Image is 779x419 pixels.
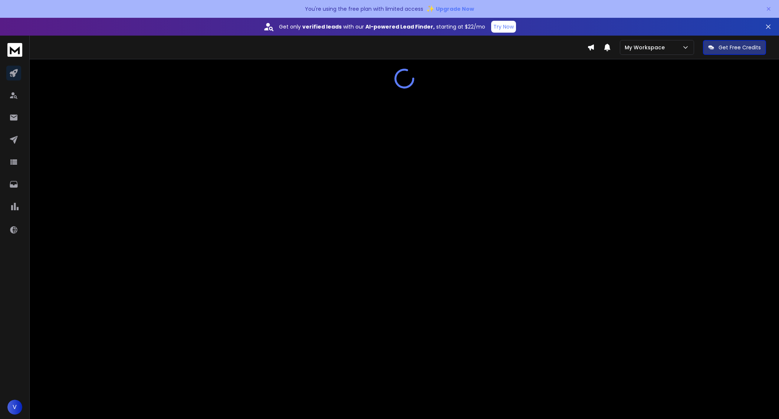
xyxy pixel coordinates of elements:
button: Try Now [491,21,516,33]
p: Try Now [493,23,514,30]
button: Get Free Credits [703,40,766,55]
p: Get only with our starting at $22/mo [279,23,485,30]
button: V [7,400,22,415]
span: Upgrade Now [436,5,474,13]
p: You're using the free plan with limited access [305,5,423,13]
img: logo [7,43,22,57]
p: Get Free Credits [719,44,761,51]
button: ✨Upgrade Now [426,1,474,16]
p: My Workspace [625,44,668,51]
strong: verified leads [302,23,342,30]
strong: AI-powered Lead Finder, [365,23,435,30]
span: ✨ [426,4,434,14]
